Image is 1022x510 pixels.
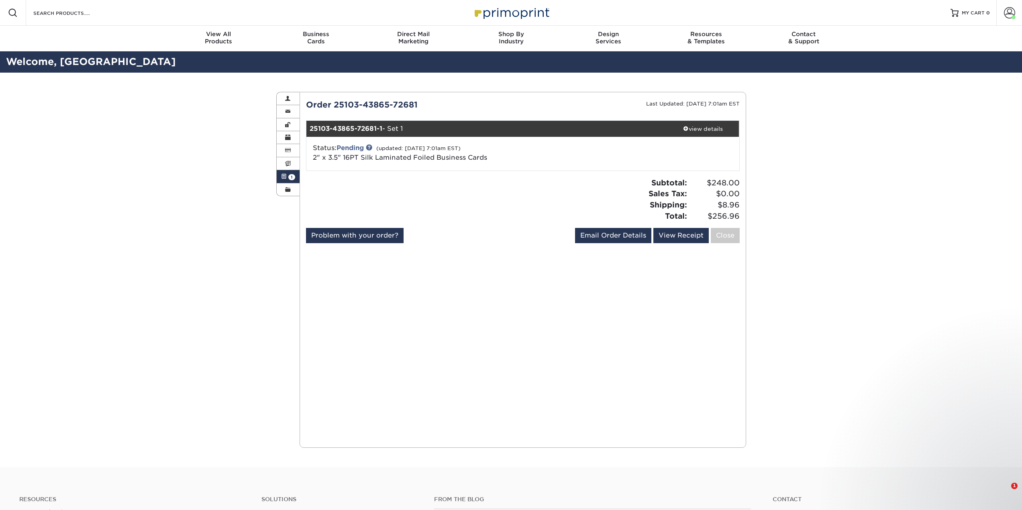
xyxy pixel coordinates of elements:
[267,30,365,38] span: Business
[667,125,739,133] div: view details
[170,30,267,45] div: Products
[365,26,462,51] a: Direct MailMarketing
[657,30,755,38] span: Resources
[689,211,740,222] span: $256.96
[651,178,687,187] strong: Subtotal:
[1011,483,1018,489] span: 1
[649,189,687,198] strong: Sales Tax:
[307,143,595,163] div: Status:
[300,99,523,111] div: Order 25103-43865-72681
[689,177,740,189] span: $248.00
[365,30,462,38] span: Direct Mail
[376,145,461,151] small: (updated: [DATE] 7:01am EST)
[962,10,985,16] span: MY CART
[560,26,657,51] a: DesignServices
[986,10,990,16] span: 0
[755,26,853,51] a: Contact& Support
[306,228,404,243] a: Problem with your order?
[650,200,687,209] strong: Shipping:
[689,188,740,199] span: $0.00
[657,30,755,45] div: & Templates
[665,211,687,220] strong: Total:
[667,121,739,137] a: view details
[657,26,755,51] a: Resources& Templates
[995,483,1014,502] iframe: Intercom live chat
[288,174,295,180] span: 1
[306,121,667,137] div: - Set 1
[462,26,560,51] a: Shop ByIndustry
[337,144,364,152] a: Pending
[575,228,651,243] a: Email Order Details
[560,30,657,38] span: Design
[462,30,560,45] div: Industry
[434,496,751,503] h4: From the Blog
[267,30,365,45] div: Cards
[170,30,267,38] span: View All
[170,26,267,51] a: View AllProducts
[267,26,365,51] a: BusinessCards
[755,30,853,45] div: & Support
[711,228,740,243] a: Close
[277,170,300,183] a: 1
[653,228,709,243] a: View Receipt
[33,8,111,18] input: SEARCH PRODUCTS.....
[19,496,249,503] h4: Resources
[313,154,487,161] a: 2" x 3.5" 16PT Silk Laminated Foiled Business Cards
[689,199,740,211] span: $8.96
[365,30,462,45] div: Marketing
[560,30,657,45] div: Services
[462,30,560,38] span: Shop By
[261,496,422,503] h4: Solutions
[310,125,382,132] strong: 25103-43865-72681-1
[646,101,740,107] small: Last Updated: [DATE] 7:01am EST
[471,4,551,21] img: Primoprint
[773,496,1003,503] a: Contact
[755,30,853,38] span: Contact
